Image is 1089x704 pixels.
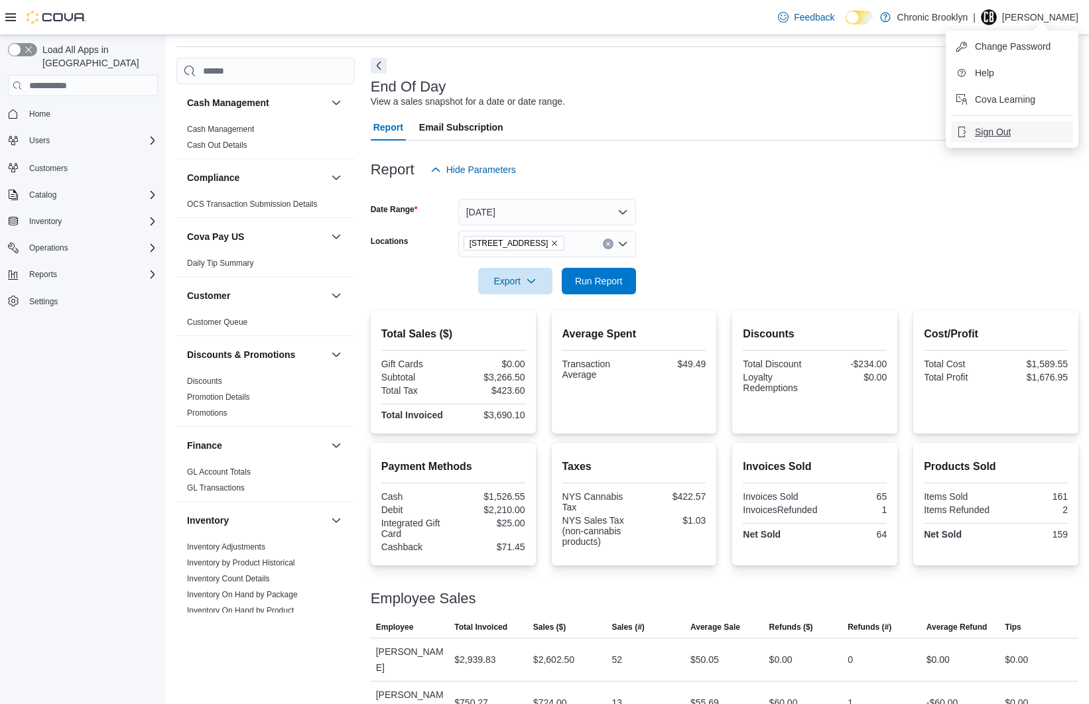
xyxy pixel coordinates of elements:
[187,376,222,386] span: Discounts
[328,95,344,111] button: Cash Management
[381,359,450,369] div: Gift Cards
[951,62,1073,84] button: Help
[176,255,355,276] div: Cova Pay US
[562,268,636,294] button: Run Report
[187,125,254,134] a: Cash Management
[29,216,62,227] span: Inventory
[981,9,997,25] div: Ned Farrell
[381,491,450,502] div: Cash
[456,385,525,396] div: $423.60
[176,196,355,217] div: Compliance
[743,529,781,540] strong: Net Sold
[187,605,294,616] span: Inventory On Hand by Product
[187,289,326,302] button: Customer
[951,89,1073,110] button: Cova Learning
[924,504,993,515] div: Items Refunded
[29,243,68,253] span: Operations
[187,377,222,386] a: Discounts
[187,289,230,302] h3: Customer
[371,236,409,247] label: Locations
[3,265,163,284] button: Reports
[818,491,887,502] div: 65
[29,269,57,280] span: Reports
[27,11,86,24] img: Cova
[371,204,418,215] label: Date Range
[187,590,298,599] a: Inventory On Hand by Package
[846,11,873,25] input: Dark Mode
[187,140,247,150] span: Cash Out Details
[187,392,250,402] a: Promotion Details
[187,557,295,568] span: Inventory by Product Historical
[999,491,1068,502] div: 161
[464,236,565,251] span: 483 3rd Ave
[999,359,1068,369] div: $1,589.55
[24,266,158,282] span: Reports
[24,213,158,229] span: Inventory
[611,622,644,632] span: Sales (#)
[975,125,1011,139] span: Sign Out
[187,200,318,209] a: OCS Transaction Submission Details
[637,359,706,369] div: $49.49
[381,385,450,396] div: Total Tax
[822,504,887,515] div: 1
[1005,652,1028,668] div: $0.00
[456,410,525,420] div: $3,690.10
[743,359,812,369] div: Total Discount
[470,237,548,250] span: [STREET_ADDRESS]
[381,542,450,552] div: Cashback
[176,121,355,158] div: Cash Management
[381,518,450,539] div: Integrated Gift Card
[176,464,355,501] div: Finance
[3,131,163,150] button: Users
[446,163,516,176] span: Hide Parameters
[24,240,74,256] button: Operations
[24,160,73,176] a: Customers
[927,652,950,668] div: $0.00
[478,268,552,294] button: Export
[1002,9,1078,25] p: [PERSON_NAME]
[743,372,812,393] div: Loyalty Redemptions
[187,348,295,361] h3: Discounts & Promotions
[328,347,344,363] button: Discounts & Promotions
[187,606,294,615] a: Inventory On Hand by Product
[975,66,994,80] span: Help
[3,239,163,257] button: Operations
[818,529,887,540] div: 64
[187,96,326,109] button: Cash Management
[848,622,891,632] span: Refunds (#)
[951,121,1073,143] button: Sign Out
[187,259,254,268] a: Daily Tip Summary
[187,317,247,327] span: Customer Queue
[371,638,450,681] div: [PERSON_NAME]
[187,318,247,327] a: Customer Queue
[381,410,443,420] strong: Total Invoiced
[373,114,403,141] span: Report
[187,408,227,418] a: Promotions
[533,652,574,668] div: $2,602.50
[37,43,158,70] span: Load All Apps in [GEOGRAPHIC_DATA]
[818,372,887,382] div: $0.00
[743,459,887,475] h2: Invoices Sold
[328,438,344,453] button: Finance
[187,348,326,361] button: Discounts & Promotions
[454,622,507,632] span: Total Invoiced
[743,326,887,342] h2: Discounts
[376,622,414,632] span: Employee
[456,542,525,552] div: $71.45
[617,239,628,249] button: Open list of options
[743,504,817,515] div: InvoicesRefunded
[611,652,622,668] div: 52
[187,230,326,243] button: Cova Pay US
[381,372,450,382] div: Subtotal
[187,467,251,477] span: GL Account Totals
[24,133,55,148] button: Users
[924,529,962,540] strong: Net Sold
[328,288,344,304] button: Customer
[187,230,244,243] h3: Cova Pay US
[371,79,446,95] h3: End Of Day
[187,258,254,268] span: Daily Tip Summary
[1005,622,1021,632] span: Tips
[3,292,163,311] button: Settings
[24,106,56,122] a: Home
